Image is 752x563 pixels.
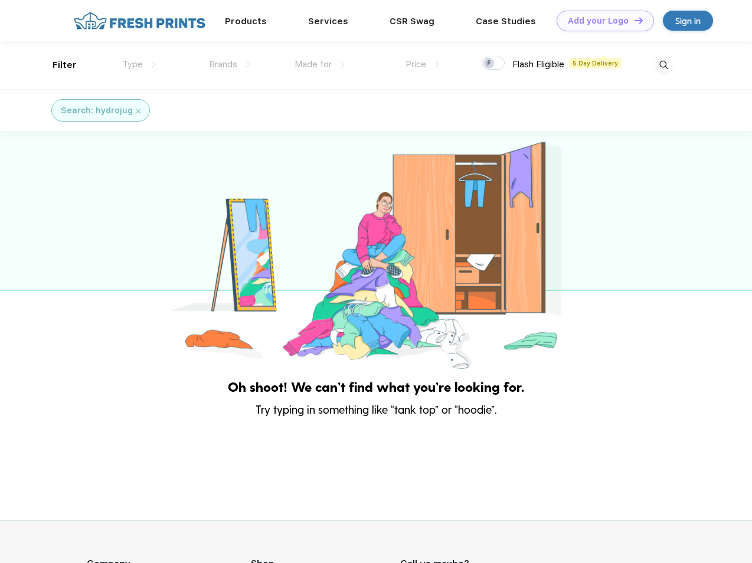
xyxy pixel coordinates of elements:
[295,59,332,70] span: Made for
[406,59,426,70] span: Price
[61,104,133,117] div: Search: hydrojug
[569,58,622,68] span: 5 Day Delivery
[152,61,156,68] img: dropdown.png
[435,61,439,68] img: dropdown.png
[53,58,77,72] div: Filter
[341,61,345,68] img: dropdown.png
[246,61,250,68] img: dropdown.png
[512,59,564,70] span: Flash Eligible
[209,59,237,70] span: Brands
[635,17,643,24] img: DT
[122,59,143,70] span: Type
[675,14,701,28] div: Sign in
[136,109,140,113] img: filter_cancel.svg
[225,16,267,27] a: Products
[654,55,673,75] img: desktop_search.svg
[70,11,209,31] img: fo%20logo%202.webp
[663,11,713,31] a: Sign in
[568,16,629,26] div: Add your Logo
